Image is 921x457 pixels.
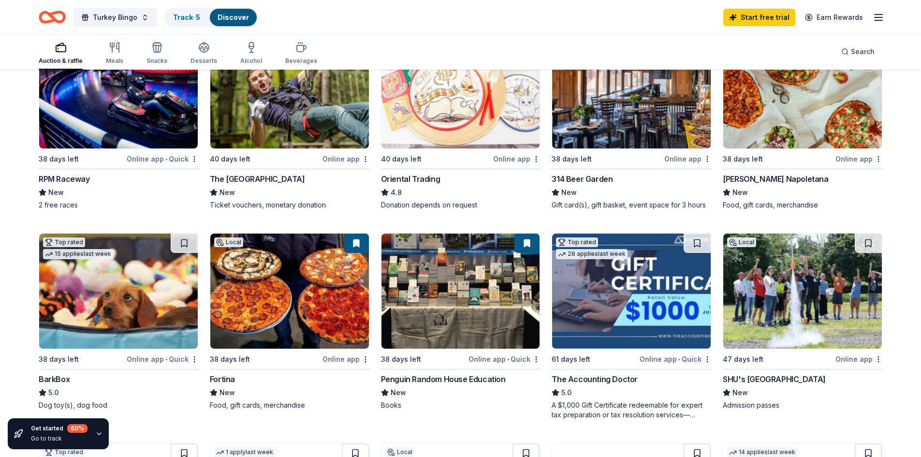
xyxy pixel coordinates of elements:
div: Auction & raffle [39,57,83,65]
div: Dog toy(s), dog food [39,400,198,410]
button: Track· 5Discover [164,8,258,27]
div: Local [727,237,756,247]
div: Get started [31,424,88,433]
div: Penguin Random House Education [381,373,506,385]
div: Oriental Trading [381,173,440,185]
div: The [GEOGRAPHIC_DATA] [210,173,305,185]
div: Food, gift cards, merchandise [723,200,882,210]
span: New [219,187,235,198]
span: • [507,355,509,363]
div: Online app [493,153,540,165]
img: Image for BarkBox [39,234,198,349]
div: 38 days left [552,153,592,165]
a: Image for Oriental TradingTop rated15 applieslast week40 days leftOnline appOriental Trading4.8Do... [381,33,541,210]
img: Image for Oriental Trading [381,33,540,148]
div: SHU's [GEOGRAPHIC_DATA] [723,373,826,385]
div: 38 days left [210,354,250,365]
div: Admission passes [723,400,882,410]
div: 40 days left [381,153,422,165]
span: 4.8 [391,187,402,198]
div: Go to track [31,435,88,442]
span: • [165,355,167,363]
div: Online app [322,153,369,165]
div: 38 days left [381,354,421,365]
div: Local [385,447,414,457]
div: Online app Quick [127,353,198,365]
div: BarkBox [39,373,70,385]
div: Online app [835,353,882,365]
a: Image for RPM Raceway1 applylast weekLocal38 days leftOnline app•QuickRPM RacewayNew2 free races [39,33,198,210]
div: Online app [835,153,882,165]
img: Image for Penguin Random House Education [381,234,540,349]
span: New [219,387,235,398]
a: Image for FortinaLocal38 days leftOnline appFortinaNewFood, gift cards, merchandise [210,233,369,410]
div: Snacks [146,57,167,65]
div: 61 days left [552,354,590,365]
a: Discover [218,13,249,21]
img: Image for RPM Raceway [39,33,198,148]
button: Desserts [190,38,217,70]
div: The Accounting Doctor [552,373,638,385]
button: Snacks [146,38,167,70]
div: Meals [106,57,123,65]
div: Local [214,237,243,247]
img: Image for Frank Pepe Pizzeria Napoletana [723,33,882,148]
a: Image for Frank Pepe Pizzeria Napoletana38 days leftOnline app[PERSON_NAME] NapoletanaNewFood, gi... [723,33,882,210]
img: Image for Fortina [210,234,369,349]
div: 15 applies last week [43,249,113,259]
a: Image for Penguin Random House Education38 days leftOnline app•QuickPenguin Random House Educatio... [381,233,541,410]
div: Ticket vouchers, monetary donation [210,200,369,210]
div: 38 days left [723,153,763,165]
div: Online app Quick [468,353,540,365]
img: Image for SHU's Discovery Science Center & Planetarium [723,234,882,349]
div: Online app [664,153,711,165]
div: 38 days left [39,153,79,165]
a: Image for BarkBoxTop rated15 applieslast week38 days leftOnline app•QuickBarkBox5.0Dog toy(s), do... [39,233,198,410]
span: • [165,155,167,163]
span: New [561,187,577,198]
div: Online app Quick [127,153,198,165]
div: Top rated [43,237,85,247]
div: 314 Beer Garden [552,173,613,185]
div: Online app [322,353,369,365]
span: New [48,187,64,198]
span: Search [851,46,875,58]
span: • [678,355,680,363]
a: Image for The Accounting DoctorTop rated28 applieslast week61 days leftOnline app•QuickThe Accoun... [552,233,711,420]
button: Search [833,42,882,61]
span: New [732,187,748,198]
a: Track· 5 [173,13,200,21]
img: Image for The Adventure Park [210,33,369,148]
button: Beverages [285,38,317,70]
button: Alcohol [240,38,262,70]
a: Image for SHU's Discovery Science Center & PlanetariumLocal47 days leftOnline appSHU's [GEOGRAPHI... [723,233,882,410]
a: Image for The Adventure Park1 applylast week40 days leftOnline appThe [GEOGRAPHIC_DATA]NewTicket ... [210,33,369,210]
div: Beverages [285,57,317,65]
div: Gift card(s), gift basket, event space for 3 hours [552,200,711,210]
div: 60 % [67,424,88,433]
div: RPM Raceway [39,173,90,185]
div: Fortina [210,373,235,385]
a: Start free trial [723,9,795,26]
div: Top rated [556,237,598,247]
span: New [391,387,406,398]
a: Home [39,6,66,29]
a: Earn Rewards [799,9,869,26]
div: Desserts [190,57,217,65]
button: Auction & raffle [39,38,83,70]
img: Image for 314 Beer Garden [552,33,711,148]
div: 28 applies last week [556,249,628,259]
div: Food, gift cards, merchandise [210,400,369,410]
a: Image for 314 Beer GardenLocal38 days leftOnline app314 Beer GardenNewGift card(s), gift basket, ... [552,33,711,210]
div: [PERSON_NAME] Napoletana [723,173,828,185]
div: 47 days left [723,354,763,365]
div: Books [381,400,541,410]
span: Turkey Bingo [93,12,137,23]
div: 38 days left [39,354,79,365]
div: Alcohol [240,57,262,65]
div: Donation depends on request [381,200,541,210]
span: 5.0 [48,387,58,398]
button: Meals [106,38,123,70]
div: 40 days left [210,153,250,165]
span: New [732,387,748,398]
